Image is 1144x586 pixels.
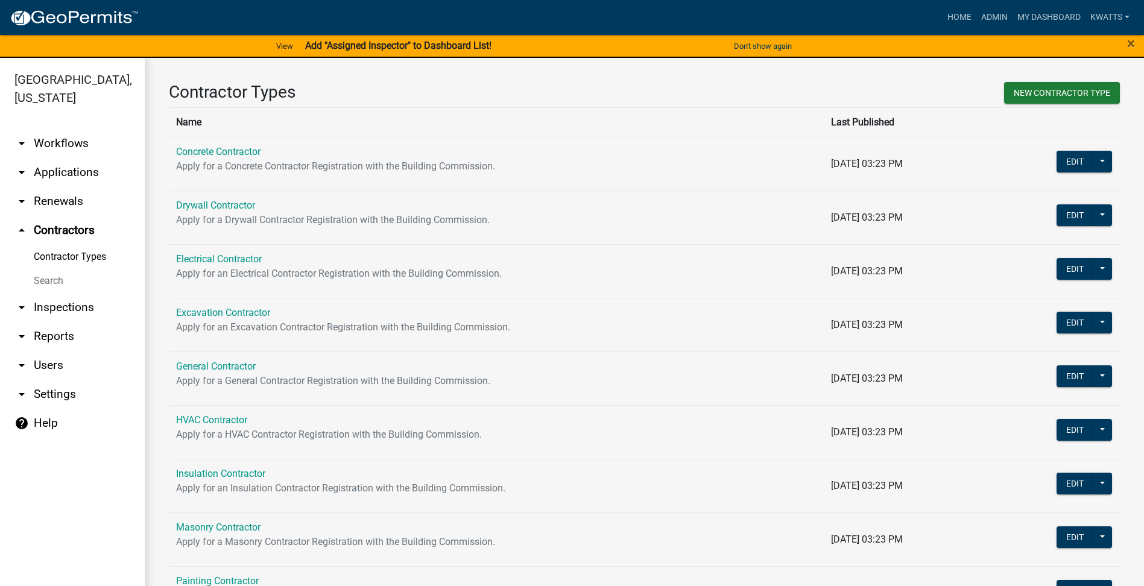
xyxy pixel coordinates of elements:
span: [DATE] 03:23 PM [831,319,903,330]
span: [DATE] 03:23 PM [831,426,903,438]
p: Apply for an Excavation Contractor Registration with the Building Commission. [176,320,817,335]
button: Edit [1057,526,1093,548]
p: Apply for a Drywall Contractor Registration with the Building Commission. [176,213,817,227]
span: [DATE] 03:23 PM [831,534,903,545]
i: arrow_drop_up [14,223,29,238]
p: Apply for a Concrete Contractor Registration with the Building Commission. [176,159,817,174]
span: × [1127,35,1135,52]
i: arrow_drop_down [14,329,29,344]
i: arrow_drop_down [14,387,29,402]
a: Home [943,6,976,29]
i: arrow_drop_down [14,300,29,315]
span: [DATE] 03:23 PM [831,158,903,169]
h3: Contractor Types [169,82,636,102]
a: Concrete Contractor [176,146,261,157]
p: Apply for a Masonry Contractor Registration with the Building Commission. [176,535,817,549]
p: Apply for a General Contractor Registration with the Building Commission. [176,374,817,388]
button: New Contractor Type [1004,82,1120,104]
button: Edit [1057,312,1093,333]
button: Edit [1057,365,1093,387]
th: Last Published [824,107,986,137]
button: Close [1127,36,1135,51]
span: [DATE] 03:23 PM [831,265,903,277]
a: Masonry Contractor [176,521,261,533]
a: Drywall Contractor [176,200,255,211]
i: arrow_drop_down [14,136,29,151]
span: [DATE] 03:23 PM [831,480,903,491]
a: Admin [976,6,1013,29]
a: HVAC Contractor [176,414,247,426]
i: arrow_drop_down [14,165,29,180]
a: Kwatts [1086,6,1134,29]
a: General Contractor [176,361,256,372]
i: arrow_drop_down [14,194,29,209]
p: Apply for an Electrical Contractor Registration with the Building Commission. [176,266,817,281]
th: Name [169,107,824,137]
strong: Add "Assigned Inspector" to Dashboard List! [305,40,491,51]
a: View [271,36,298,56]
p: Apply for an Insulation Contractor Registration with the Building Commission. [176,481,817,496]
button: Edit [1057,151,1093,172]
button: Edit [1057,258,1093,280]
button: Don't show again [729,36,797,56]
button: Edit [1057,204,1093,226]
i: arrow_drop_down [14,358,29,373]
button: Edit [1057,473,1093,494]
p: Apply for a HVAC Contractor Registration with the Building Commission. [176,427,817,442]
span: [DATE] 03:23 PM [831,212,903,223]
span: [DATE] 03:23 PM [831,373,903,384]
i: help [14,416,29,430]
button: Edit [1057,419,1093,441]
a: My Dashboard [1013,6,1086,29]
a: Insulation Contractor [176,468,265,479]
a: Excavation Contractor [176,307,270,318]
a: Electrical Contractor [176,253,262,265]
